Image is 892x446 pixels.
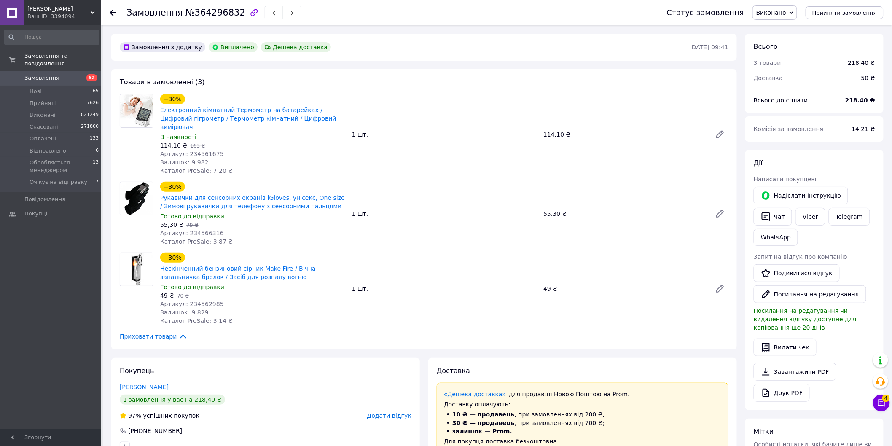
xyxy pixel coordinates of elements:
span: 821249 [81,111,99,119]
span: Написати покупцеві [754,176,817,183]
span: Замовлення [24,74,59,82]
span: 13 [93,159,99,174]
span: 79 ₴ [186,222,198,228]
span: Мітки [754,427,774,435]
span: 271800 [81,123,99,131]
div: Ваш ID: 3394094 [27,13,101,20]
div: успішних покупок [120,411,199,420]
span: Доставка [437,367,470,375]
span: Обробляється менеджером [30,159,93,174]
span: 55,30 ₴ [160,221,183,228]
div: −30% [160,182,185,192]
span: 70 ₴ [177,293,189,299]
span: 10 ₴ — продавець [452,411,515,418]
div: для продавця Новою Поштою на Prom. [444,390,721,398]
b: 218.40 ₴ [845,97,875,104]
span: 6 [96,147,99,155]
span: Каталог ProSale: 7.20 ₴ [160,167,233,174]
span: 14.21 ₴ [852,126,875,132]
span: Оплачені [30,135,56,142]
div: 50 ₴ [856,69,880,87]
button: Чат [754,208,792,226]
span: Виконано [756,9,786,16]
button: Прийняти замовлення [806,6,884,19]
span: Прийняти замовлення [812,10,877,16]
span: Артикул: 234566316 [160,230,224,236]
a: Друк PDF [754,384,810,402]
div: Дешева доставка [261,42,331,52]
a: WhatsApp [754,229,798,246]
li: , при замовленнях від 200 ₴; [444,410,721,419]
a: Telegram [829,208,870,226]
span: Готово до відправки [160,284,224,290]
button: Чат з покупцем4 [873,395,890,411]
button: Надіслати інструкцію [754,187,848,204]
span: 114,10 ₴ [160,142,187,149]
div: 1 шт. [349,283,540,295]
a: Нескінченний бензиновий сірник Make Fire / Вічна запальничка брелок / Засіб для розпалу вогню [160,265,316,280]
span: Очікує на відправку [30,178,87,186]
span: Всього до сплати [754,97,808,104]
span: 7 [96,178,99,186]
span: Виконані [30,111,56,119]
img: Електронний кімнатний Термометр на батарейках / Цифровий гігрометр / Термометр кімнатний / Цифров... [120,94,153,127]
span: Повідомлення [24,196,65,203]
span: В наявності [160,134,196,140]
span: Залишок: 9 982 [160,159,209,166]
span: Посилання на редагування чи видалення відгуку доступне для копіювання ще 20 днів [754,307,857,331]
span: Артикул: 234562985 [160,301,224,307]
span: Каталог ProSale: 3.14 ₴ [160,317,233,324]
span: залишок — Prom. [452,428,512,435]
li: , при замовленнях від 700 ₴; [444,419,721,427]
div: Статус замовлення [666,8,744,17]
span: Готово до відправки [160,213,224,220]
span: Замовлення та повідомлення [24,52,101,67]
div: Виплачено [209,42,258,52]
span: Доставка [754,75,783,81]
span: Додати відгук [367,412,411,419]
div: 49 ₴ [540,283,708,295]
span: HUGO [27,5,91,13]
span: 163 ₴ [190,143,205,149]
span: Прийняті [30,99,56,107]
span: Нові [30,88,42,95]
a: Редагувати [712,126,728,143]
a: Редагувати [712,280,728,297]
span: 4 [882,395,890,402]
span: Товари в замовленні (3) [120,78,205,86]
a: Редагувати [712,205,728,222]
span: Залишок: 9 829 [160,309,209,316]
span: 7626 [87,99,99,107]
span: 133 [90,135,99,142]
div: 218.40 ₴ [848,59,875,67]
span: Замовлення [126,8,183,18]
span: Всього [754,43,778,51]
div: Доставку оплачують: [444,400,721,408]
img: Нескінченний бензиновий сірник Make Fire / Вічна запальничка брелок / Засіб для розпалу вогню [120,253,153,286]
div: 55.30 ₴ [540,208,708,220]
span: Приховати товари [120,332,188,341]
a: [PERSON_NAME] [120,384,169,390]
span: 62 [86,74,97,81]
div: [PHONE_NUMBER] [127,427,183,435]
button: Посилання на редагування [754,285,866,303]
span: Запит на відгук про компанію [754,253,847,260]
input: Пошук [4,30,99,45]
div: Замовлення з додатку [120,42,205,52]
span: Каталог ProSale: 3.87 ₴ [160,238,233,245]
span: Скасовані [30,123,58,131]
span: Дії [754,159,763,167]
img: Рукавички для сенсорних екранів iGloves, унісекс, One size / Зимові рукавички для телефону з сенс... [120,182,153,215]
span: 65 [93,88,99,95]
a: Подивитися відгук [754,264,840,282]
span: Відправлено [30,147,66,155]
div: −30% [160,253,185,263]
a: «Дешева доставка» [444,391,506,398]
span: Комісія за замовлення [754,126,824,132]
div: −30% [160,94,185,104]
a: Viber [795,208,825,226]
a: Рукавички для сенсорних екранів iGloves, унісекс, One size / Зимові рукавички для телефону з сенс... [160,194,345,210]
a: Завантажити PDF [754,363,836,381]
div: 1 шт. [349,129,540,140]
span: 3 товари [754,59,781,66]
